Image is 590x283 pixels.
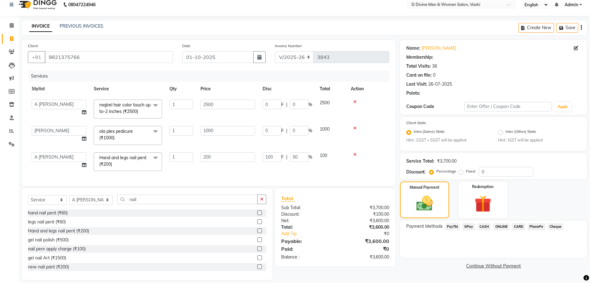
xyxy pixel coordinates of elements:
span: % [309,128,312,134]
label: Invoice Number [275,43,302,49]
span: % [309,101,312,108]
div: ₹3,700.00 [437,158,457,164]
span: Cheque [548,223,564,230]
a: INVOICE [29,21,52,32]
div: Total: [277,224,335,231]
span: % [309,154,312,160]
div: Service Total: [406,158,435,164]
button: Save [556,23,578,33]
label: Fixed [466,168,475,174]
label: Inter (Other) State [506,129,536,136]
div: Hand and legs nail pent (₹200) [28,228,89,234]
div: Paid: [277,245,335,253]
th: Action [347,82,389,96]
label: Redemption [472,184,493,190]
button: +91 [28,51,45,63]
span: GPay [462,223,475,230]
input: Search by Name/Mobile/Email/Code [45,51,173,63]
div: ₹3,700.00 [335,204,394,211]
div: ₹0 [345,231,394,237]
div: Points: [406,90,420,97]
span: PhonePe [528,223,545,230]
label: Percentage [436,168,456,174]
div: Membership: [406,54,433,61]
input: Search or Scan [117,195,257,204]
label: Date [182,43,191,49]
span: | [286,101,287,108]
div: ₹3,600.00 [335,218,394,224]
label: Intra (Same) State [414,129,445,136]
div: hand nail pent (₹60) [28,210,68,216]
img: _gift.svg [469,193,497,214]
input: Enter Offer / Coupon Code [464,102,552,111]
span: PayTM [445,223,460,230]
label: Manual Payment [410,185,439,190]
a: PREVIOUS INVOICES [60,23,103,29]
div: Name: [406,45,420,52]
th: Total [316,82,347,96]
small: Hint : CGST + SGST will be applied [406,137,489,143]
span: ONLINE [493,223,509,230]
div: Net: [277,218,335,224]
div: nail penr apply charge (₹100) [28,246,86,252]
div: gel nail Art (₹1500) [28,255,66,261]
span: Hand and legs nail pent (₹200) [99,155,146,167]
div: new nail pant (₹200) [28,264,69,270]
img: _cash.svg [411,194,438,213]
span: CASH [478,223,491,230]
div: ₹100.00 [335,211,394,218]
th: Qty [166,82,197,96]
a: x [115,135,117,141]
small: Hint : IGST will be applied [498,137,581,143]
div: Coupon Code [406,103,464,110]
div: Discount: [277,211,335,218]
span: F [281,101,284,108]
div: legs nail pent (₹60) [28,219,66,225]
a: Continue Without Payment [401,263,586,269]
div: Total Visits: [406,63,431,70]
span: majirel hair color touch up to-2 inches (₹2500) [99,102,151,114]
th: Stylist [28,82,90,96]
th: Service [90,82,166,96]
div: Payable: [277,237,335,245]
th: Price [197,82,259,96]
div: ₹3,600.00 [335,254,394,260]
div: Last Visit: [406,81,427,88]
th: Disc [259,82,316,96]
a: [PERSON_NAME] [421,45,456,52]
button: Apply [554,102,572,111]
div: Card on file: [406,72,432,79]
span: F [281,154,284,160]
a: Add Tip [277,231,345,237]
button: Create New [518,23,554,33]
span: 100 [320,153,327,158]
span: Payment Methods [406,223,443,230]
div: ₹3,600.00 [335,224,394,231]
a: x [138,109,141,114]
span: Admin [565,2,578,8]
span: ola plex pedicure (₹1000) [99,128,133,141]
span: F [281,128,284,134]
div: Sub Total: [277,204,335,211]
label: Client [28,43,38,49]
span: CARD [512,223,525,230]
div: Services [29,70,394,82]
div: gel nail polish (₹500) [28,237,69,243]
div: Balance : [277,254,335,260]
div: 26-07-2025 [428,81,452,88]
span: 2500 [320,100,330,106]
span: 1000 [320,126,330,132]
div: 0 [433,72,435,79]
span: | [286,154,287,160]
div: Discount: [406,169,426,175]
label: Client State [406,120,426,126]
span: | [286,128,287,134]
div: 36 [432,63,437,70]
div: ₹0 [335,245,394,253]
span: Total [281,195,295,202]
a: x [112,161,115,167]
div: ₹3,600.00 [335,237,394,245]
